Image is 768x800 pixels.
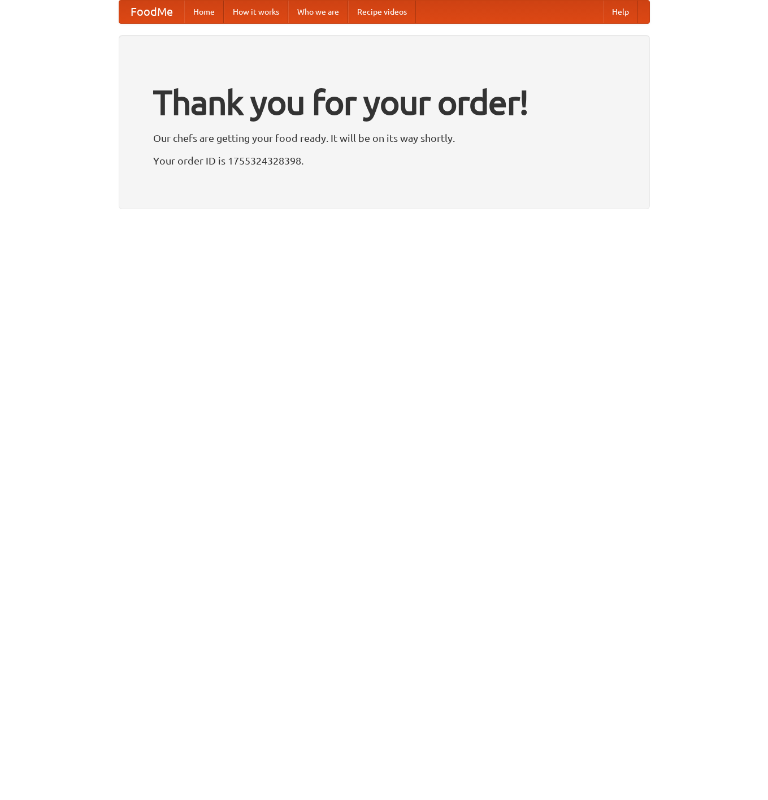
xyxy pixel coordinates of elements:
a: FoodMe [119,1,184,23]
a: Help [603,1,638,23]
a: Who we are [288,1,348,23]
p: Our chefs are getting your food ready. It will be on its way shortly. [153,129,615,146]
a: Recipe videos [348,1,416,23]
p: Your order ID is 1755324328398. [153,152,615,169]
a: Home [184,1,224,23]
a: How it works [224,1,288,23]
h1: Thank you for your order! [153,75,615,129]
